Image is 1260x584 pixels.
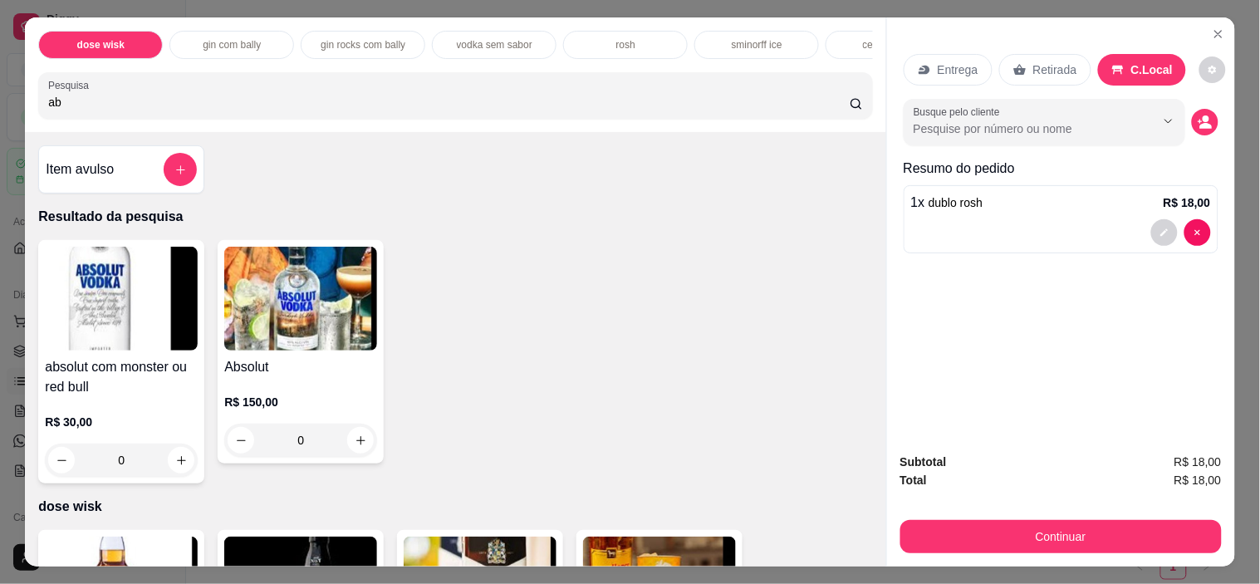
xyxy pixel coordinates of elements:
[1199,56,1226,83] button: decrease-product-quantity
[321,38,405,52] p: gin rocks com bally
[900,474,927,487] strong: Total
[1151,219,1178,246] button: decrease-product-quantity
[1033,61,1077,78] p: Retirada
[48,78,95,92] label: Pesquisa
[224,247,377,351] img: product-image
[929,196,983,209] span: dublo rosh
[164,153,197,186] button: add-separate-item
[457,38,532,52] p: vodka sem sabor
[203,38,261,52] p: gin com bally
[938,61,978,78] p: Entrega
[224,394,377,410] p: R$ 150,00
[732,38,782,52] p: sminorff ice
[1164,194,1211,211] p: R$ 18,00
[616,38,635,52] p: rosh
[38,207,872,227] p: Resultado da pesquisa
[45,414,198,430] p: R$ 30,00
[1155,108,1182,135] button: Show suggestions
[1205,21,1232,47] button: Close
[911,193,983,213] p: 1 x
[347,427,374,454] button: increase-product-quantity
[77,38,125,52] p: dose wisk
[900,520,1222,553] button: Continuar
[1174,453,1222,471] span: R$ 18,00
[914,120,1129,137] input: Busque pelo cliente
[48,447,75,474] button: decrease-product-quantity
[224,357,377,377] h4: Absolut
[1192,109,1218,135] button: decrease-product-quantity
[1131,61,1174,78] p: C.Local
[904,159,1218,179] p: Resumo do pedido
[863,38,914,52] p: cerveja lata
[38,497,872,517] p: dose wisk
[1184,219,1211,246] button: decrease-product-quantity
[900,455,947,469] strong: Subtotal
[228,427,254,454] button: decrease-product-quantity
[45,357,198,397] h4: absolut com monster ou red bull
[48,94,850,110] input: Pesquisa
[914,105,1006,119] label: Busque pelo cliente
[1174,471,1222,489] span: R$ 18,00
[168,447,194,474] button: increase-product-quantity
[46,159,114,179] h4: Item avulso
[45,247,198,351] img: product-image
